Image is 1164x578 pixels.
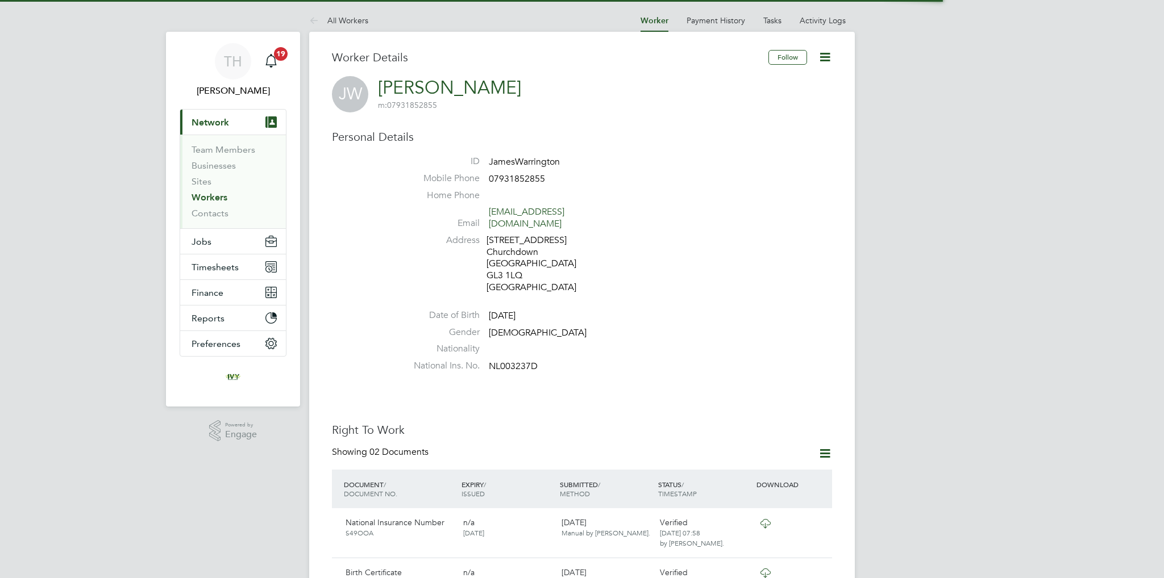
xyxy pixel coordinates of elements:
span: Engage [225,430,257,439]
span: Tom Harvey [180,84,286,98]
div: [STREET_ADDRESS] Churchdown [GEOGRAPHIC_DATA] GL3 1LQ [GEOGRAPHIC_DATA] [487,234,595,294]
span: [DATE] [489,310,516,321]
span: NL003237D [489,361,538,372]
button: Jobs [180,229,286,254]
span: / [598,480,600,489]
span: Powered by [225,420,257,430]
a: 19 [260,43,282,79]
a: [EMAIL_ADDRESS][DOMAIN_NAME] [489,206,564,229]
div: EXPIRY [459,474,557,504]
span: [DEMOGRAPHIC_DATA] [489,327,587,338]
a: Tasks [763,15,781,26]
span: JW [332,76,368,112]
div: STATUS [655,474,754,504]
a: Worker [641,16,668,26]
h3: Worker Details [332,50,768,65]
button: Timesheets [180,254,286,279]
a: Businesses [192,160,236,171]
span: / [484,480,486,489]
a: All Workers [309,15,368,26]
div: [DATE] [557,513,655,542]
span: Network [192,117,229,128]
span: Timesheets [192,262,239,273]
span: Manual by [PERSON_NAME]. [562,528,650,537]
span: Jobs [192,236,211,247]
button: Preferences [180,331,286,356]
div: SUBMITTED [557,474,655,504]
span: m: [378,100,387,110]
a: Activity Logs [800,15,846,26]
nav: Main navigation [166,32,300,407]
div: n/a [459,513,557,542]
span: [DATE] 07:58 [660,528,700,537]
a: Payment History [687,15,745,26]
span: Verified [660,517,688,527]
div: National Insurance Number [341,513,459,542]
span: METHOD [560,489,590,498]
div: DOCUMENT [341,474,459,504]
label: Home Phone [400,190,480,202]
span: / [681,480,684,489]
span: 07931852855 [489,173,545,185]
a: Workers [192,192,227,203]
button: Follow [768,50,807,65]
label: ID [400,156,480,167]
label: Date of Birth [400,309,480,321]
a: TH[PERSON_NAME] [180,43,286,98]
a: Sites [192,176,211,187]
span: 19 [274,47,288,61]
div: DOWNLOAD [754,474,832,495]
span: DOCUMENT NO. [344,489,397,498]
div: Network [180,135,286,228]
span: Finance [192,287,223,298]
span: Reports [192,313,225,324]
span: Verified [660,567,688,577]
a: [PERSON_NAME] [378,77,521,99]
span: by [PERSON_NAME]. [660,538,724,547]
span: ISSUED [462,489,485,498]
label: Email [400,217,480,229]
a: Contacts [192,208,228,219]
span: 07931852855 [378,100,437,110]
h3: Personal Details [332,129,832,144]
label: Address [400,234,480,246]
span: S49OOA [346,528,373,537]
label: Gender [400,326,480,338]
span: [DATE] [463,528,484,537]
label: Mobile Phone [400,173,480,185]
button: Reports [180,305,286,330]
span: Preferences [192,338,240,349]
div: Showing [332,446,431,458]
span: 02 Documents [369,446,429,458]
button: Finance [180,280,286,305]
img: ivyresourcegroup-logo-retina.png [224,368,242,386]
span: TH [224,54,242,69]
a: Team Members [192,144,255,155]
button: Network [180,110,286,135]
a: Go to home page [180,368,286,386]
span: TIMESTAMP [658,489,697,498]
label: National Ins. No. [400,360,480,372]
a: Powered byEngage [209,420,257,442]
h3: Right To Work [332,422,832,437]
span: JamesWarrington [489,156,560,167]
label: Nationality [400,343,480,355]
span: / [384,480,386,489]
